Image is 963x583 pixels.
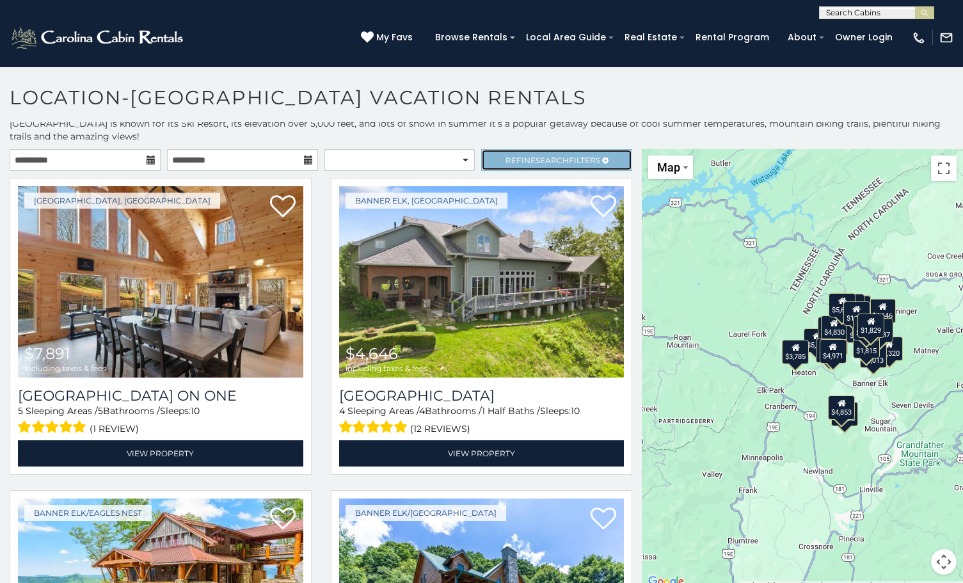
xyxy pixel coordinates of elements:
div: $1,005 [847,318,873,342]
span: 4 [419,405,425,417]
div: $4,885 [831,401,858,426]
button: Toggle fullscreen view [931,156,957,181]
a: About [781,28,823,47]
span: $7,891 [24,344,70,363]
a: Add to favorites [270,506,296,533]
span: 4 [339,405,345,417]
div: $1,815 [853,334,880,358]
a: [GEOGRAPHIC_DATA], [GEOGRAPHIC_DATA] [24,193,220,209]
span: 5 [98,405,103,417]
img: mail-regular-white.png [939,31,953,45]
div: $5,585 [804,328,831,352]
span: (12 reviews) [410,420,470,437]
a: [GEOGRAPHIC_DATA] On One [18,387,303,404]
a: Rental Program [689,28,776,47]
a: [GEOGRAPHIC_DATA] [339,387,625,404]
span: including taxes & fees [346,364,427,372]
a: Add to favorites [591,194,616,221]
img: 1750447064_thumbnail.jpeg [339,186,625,378]
a: Banner Elk/[GEOGRAPHIC_DATA] [346,505,506,521]
a: View Property [339,440,625,467]
span: 5 [18,405,23,417]
a: Real Estate [618,28,683,47]
a: My Favs [361,31,416,45]
div: $3,320 [876,337,903,361]
a: Banner Elk, [GEOGRAPHIC_DATA] [346,193,507,209]
a: RefineSearchFilters [481,149,632,171]
a: Banner Elk/Eagles Nest [24,505,152,521]
a: Browse Rentals [429,28,514,47]
a: $7,891 including taxes & fees [18,186,303,378]
span: (1 review) [90,420,139,437]
a: View Property [18,440,303,467]
div: $4,013 [860,344,887,368]
span: 1 Half Baths / [482,405,540,417]
div: $1,916 [843,301,870,325]
button: Map camera controls [931,549,957,575]
span: $4,646 [346,344,398,363]
div: $3,628 [816,338,843,362]
img: White-1-2.png [10,25,187,51]
h3: Montallori Stone Lodge [339,387,625,404]
span: including taxes & fees [24,364,106,372]
a: $4,646 including taxes & fees [339,186,625,378]
div: $4,830 [821,315,848,340]
div: $1,576 [853,316,880,340]
div: $5,643 [829,292,856,317]
span: Map [657,161,680,174]
div: $4,646 [869,299,896,323]
a: Owner Login [829,28,899,47]
div: $4,971 [820,339,847,363]
div: Sleeping Areas / Bathrooms / Sleeps: [18,404,303,437]
span: Refine Filters [505,156,600,165]
div: $3,785 [782,340,809,364]
span: 10 [191,405,200,417]
div: $4,747 [818,317,845,341]
button: Change map style [648,156,693,179]
img: 1714396947_thumbnail.jpeg [18,186,303,378]
img: phone-regular-white.png [912,31,926,45]
div: $1,829 [857,314,884,338]
span: Search [536,156,569,165]
a: Add to favorites [270,194,296,221]
span: My Favs [376,31,413,44]
span: 10 [571,405,580,417]
h3: Fairway Lodge On One [18,387,303,404]
div: Sleeping Areas / Bathrooms / Sleeps: [339,404,625,437]
div: $4,853 [828,395,855,419]
a: Local Area Guide [520,28,612,47]
a: Add to favorites [591,506,616,533]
